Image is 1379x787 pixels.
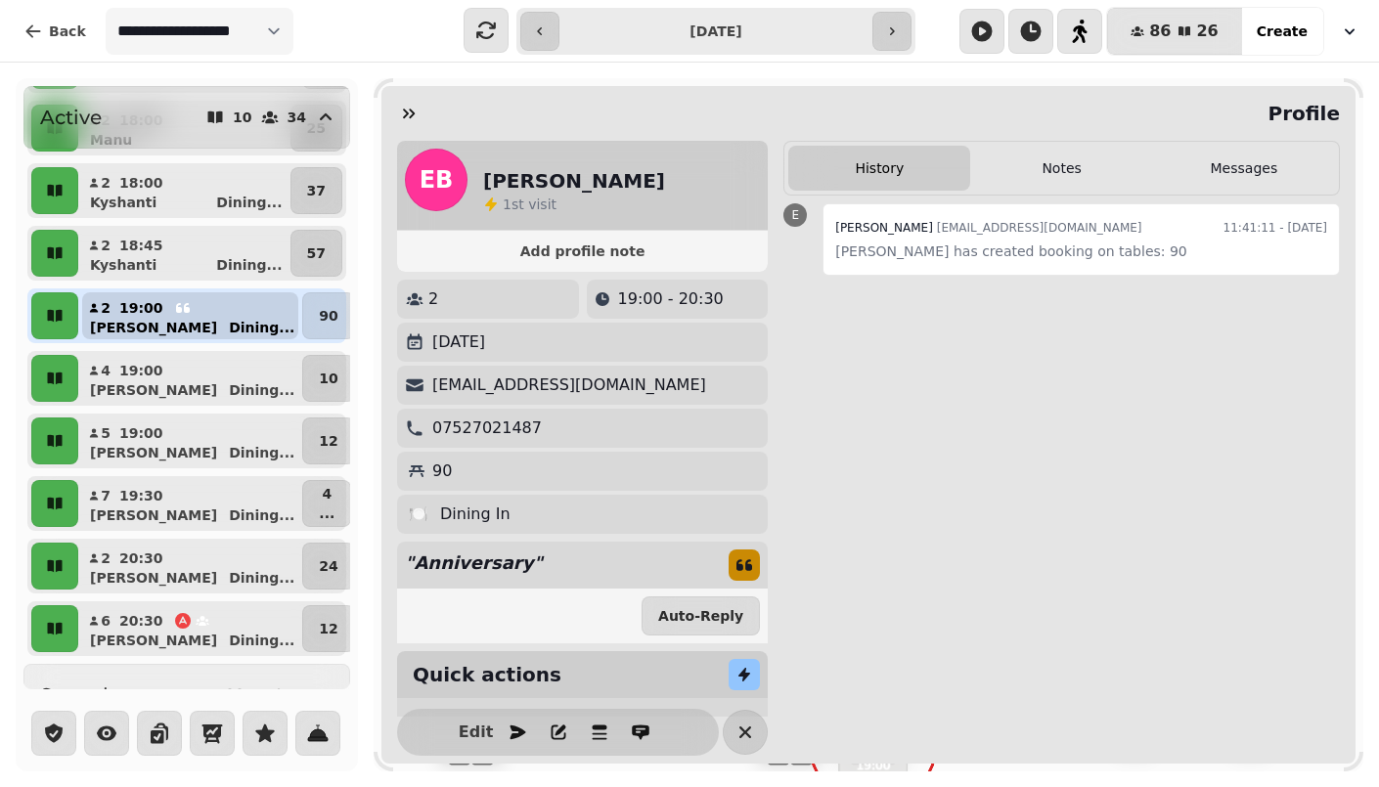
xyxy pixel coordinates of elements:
p: 20:30 [119,611,163,631]
p: " Anniversary " [397,542,551,585]
button: 37 [290,167,342,214]
time: 11:41:11 - [DATE] [1223,216,1327,240]
p: [PERSON_NAME] [90,568,217,588]
p: 19:00 - 20:30 [618,287,724,311]
button: 57 [290,230,342,277]
p: 90 [319,306,337,326]
p: 2 [100,173,111,193]
span: Edit [465,724,488,740]
p: 10 [233,110,251,124]
p: 19:30 [119,486,163,505]
button: Edit [457,713,496,752]
button: Notes [970,146,1152,191]
p: 18:00 [119,173,163,193]
p: Kyshanti [90,193,156,212]
p: 37 [307,181,326,200]
button: 8626 [1107,8,1242,55]
p: Dining ... [229,568,294,588]
p: 24 [319,556,337,576]
span: Add profile note [421,244,744,258]
button: Seated12 [23,664,350,726]
p: [PERSON_NAME] [90,505,217,525]
p: 19:00 [119,361,163,380]
span: st [512,197,528,212]
span: Auto-Reply [658,609,743,623]
p: Dining ... [229,380,294,400]
p: 18:45 [119,236,163,255]
button: Create [1241,8,1323,55]
button: 218:00KyshantiDining... [82,167,287,214]
p: [PERSON_NAME] [90,443,217,462]
h2: Seated [40,681,109,709]
p: 19:00 [119,298,163,318]
button: Messages [1153,146,1335,191]
h2: [PERSON_NAME] [483,167,665,195]
span: EB [420,168,454,192]
p: 2 [100,298,111,318]
span: 86 [1149,23,1171,39]
p: 2 [428,287,438,311]
p: 🍽️ [409,503,428,526]
button: 220:30[PERSON_NAME]Dining... [82,543,298,590]
button: 519:00[PERSON_NAME]Dining... [82,417,298,464]
p: [DATE] [432,330,485,354]
button: History [788,146,970,191]
p: 4 [319,484,334,503]
p: Dining ... [216,255,282,275]
p: [PERSON_NAME] [90,318,217,337]
p: 34 [288,110,306,124]
span: Create [1257,24,1308,38]
button: Active1034 [23,86,350,149]
p: 12 [319,431,337,451]
h2: Quick actions [413,661,561,688]
p: Kyshanti [90,255,156,275]
p: 90 [432,459,452,483]
p: 4 [100,361,111,380]
button: 419:00[PERSON_NAME]Dining... [82,355,298,402]
button: 218:45KyshantiDining... [82,230,287,277]
p: Dining In [440,503,511,526]
button: 90 [302,292,354,339]
p: 57 [307,243,326,263]
h2: Active [40,104,102,131]
p: 19:00 [119,423,163,443]
p: 5 [100,423,111,443]
span: [PERSON_NAME] [835,221,933,235]
button: Add profile note [405,239,760,264]
span: 1 [503,197,512,212]
p: 1 [252,688,262,702]
button: 719:30[PERSON_NAME]Dining... [82,480,298,527]
p: Dining ... [229,318,294,337]
p: 6 [100,611,111,631]
p: [PERSON_NAME] [90,631,217,650]
div: [EMAIL_ADDRESS][DOMAIN_NAME] [835,216,1141,240]
button: 620:30[PERSON_NAME]Dining... [82,605,298,652]
p: Dining ... [216,193,282,212]
span: Back [49,24,86,38]
button: 4... [302,480,351,527]
button: 12 [302,605,354,652]
p: 2 [100,548,111,568]
button: Auto-Reply [642,596,760,635]
h2: Profile [1260,100,1340,127]
p: 20:30 [119,548,163,568]
p: 07527021487 [432,416,542,440]
p: 2 [296,688,306,702]
button: 219:00[PERSON_NAME]Dining... [82,292,298,339]
button: Back [8,8,102,55]
p: Dining ... [229,505,294,525]
span: 26 [1196,23,1218,39]
p: [PERSON_NAME] has created booking on tables: 90 [835,240,1327,263]
p: 7 [100,486,111,505]
button: 24 [302,543,354,590]
p: [EMAIL_ADDRESS][DOMAIN_NAME] [432,373,706,397]
p: [PERSON_NAME] [90,380,217,400]
p: visit [503,195,556,214]
p: 12 [319,619,337,638]
p: Dining ... [229,631,294,650]
p: Dining ... [229,443,294,462]
p: 2 [100,236,111,255]
p: ... [319,503,334,523]
button: 10 [302,355,354,402]
button: 12 [302,417,354,464]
